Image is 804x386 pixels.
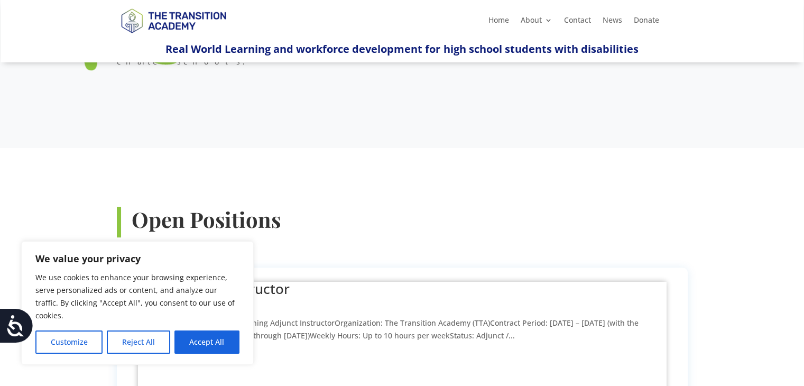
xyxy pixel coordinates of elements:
[138,342,667,354] a: read more
[116,2,230,39] img: TTA Brand_TTA Primary Logo_Horizontal_Light BG
[165,42,638,56] span: Real World Learning and workforce development for high school students with disabilities
[138,317,667,342] p: Job Description: Real World Learning Adjunct InstructorOrganization: The Transition Academy (TTA)...
[132,207,688,237] h3: Open Positions
[35,252,239,265] p: We value your privacy
[35,330,103,354] button: Customize
[520,16,552,28] a: About
[633,16,659,28] a: Donate
[174,330,239,354] button: Accept All
[488,16,509,28] a: Home
[35,271,239,322] p: We use cookies to enhance your browsing experience, serve personalized ads or content, and analyz...
[563,16,590,28] a: Contact
[107,330,170,354] button: Reject All
[602,16,622,28] a: News
[116,31,230,41] a: Logo-Noticias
